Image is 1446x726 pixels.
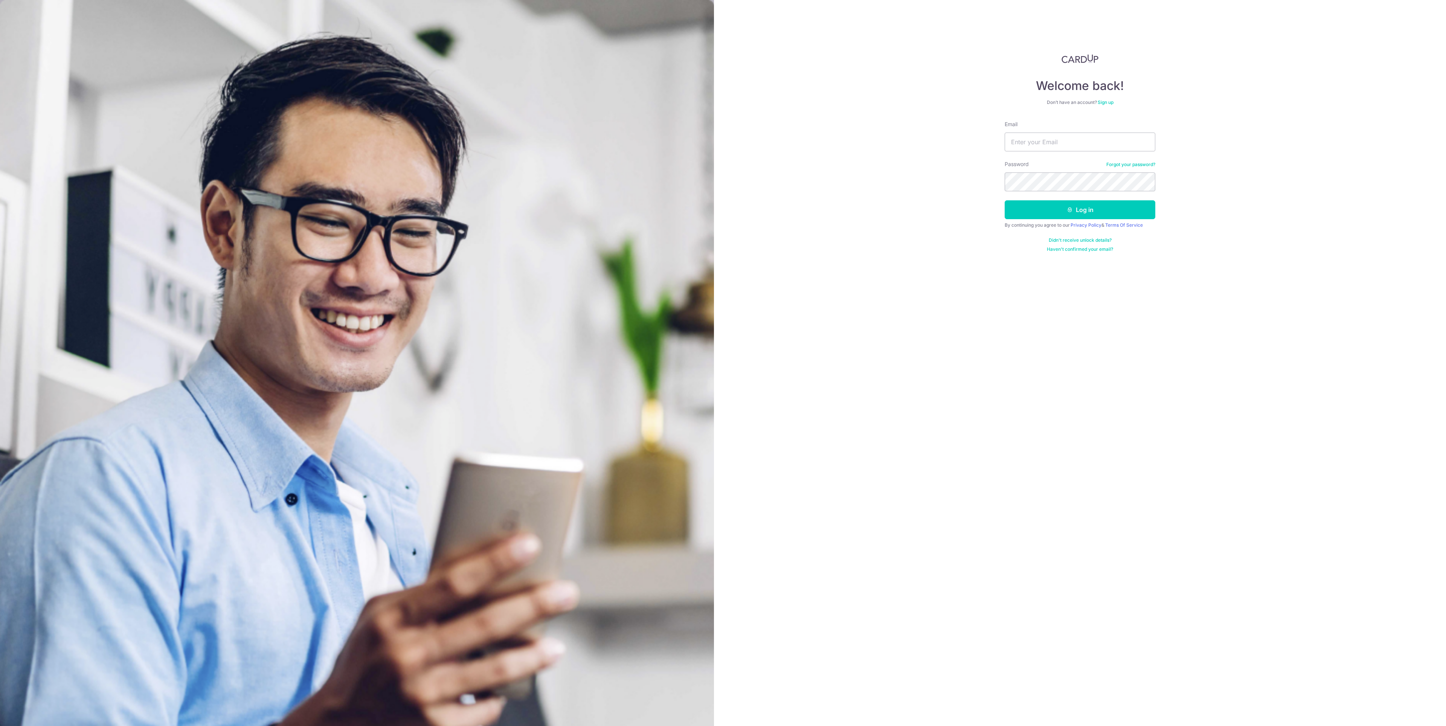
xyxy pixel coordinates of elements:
[1005,200,1155,219] button: Log in
[1105,222,1143,228] a: Terms Of Service
[1005,133,1155,151] input: Enter your Email
[1047,246,1113,252] a: Haven't confirmed your email?
[1098,99,1113,105] a: Sign up
[1005,120,1017,128] label: Email
[1005,99,1155,105] div: Don’t have an account?
[1005,222,1155,228] div: By continuing you agree to our &
[1049,237,1112,243] a: Didn't receive unlock details?
[1005,78,1155,93] h4: Welcome back!
[1062,54,1098,63] img: CardUp Logo
[1106,162,1155,168] a: Forgot your password?
[1071,222,1101,228] a: Privacy Policy
[1005,160,1029,168] label: Password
